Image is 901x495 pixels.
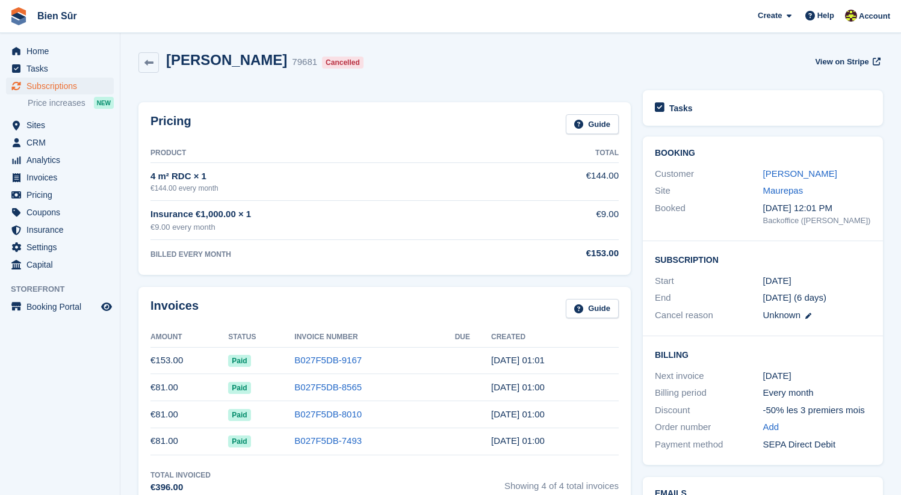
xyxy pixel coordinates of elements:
[859,10,890,22] span: Account
[763,438,872,452] div: SEPA Direct Debit
[6,298,114,315] a: menu
[504,162,619,200] td: €144.00
[669,103,693,114] h2: Tasks
[504,470,619,494] span: Showing 4 of 4 total invoices
[6,239,114,256] a: menu
[150,428,228,455] td: €81.00
[99,300,114,314] a: Preview store
[294,409,362,419] a: B027F5DB-8010
[655,149,871,158] h2: Booking
[655,369,763,383] div: Next invoice
[294,435,362,446] a: B027F5DB-7493
[150,299,199,319] h2: Invoices
[150,144,504,163] th: Product
[655,404,763,417] div: Discount
[491,435,545,446] time: 2025-04-17 23:00:21 UTC
[10,7,28,25] img: stora-icon-8386f47178a22dfd0bd8f6a31ec36ba5ce8667c1dd55bd0f319d3a0aa187defe.svg
[150,183,504,194] div: €144.00 every month
[26,134,99,151] span: CRM
[166,52,287,68] h2: [PERSON_NAME]
[566,299,619,319] a: Guide
[150,170,504,183] div: 4 m² RDC × 1
[655,167,763,181] div: Customer
[11,283,120,295] span: Storefront
[26,152,99,168] span: Analytics
[26,43,99,60] span: Home
[655,348,871,360] h2: Billing
[228,409,250,421] span: Paid
[228,435,250,447] span: Paid
[33,6,82,26] a: Bien Sûr
[491,355,545,365] time: 2025-07-17 23:01:03 UTC
[6,204,114,221] a: menu
[763,310,801,320] span: Unknown
[28,96,114,109] a: Price increases NEW
[655,184,763,198] div: Site
[491,328,619,347] th: Created
[763,420,779,434] a: Add
[655,386,763,400] div: Billing period
[26,169,99,186] span: Invoices
[94,97,114,109] div: NEW
[6,186,114,203] a: menu
[504,201,619,240] td: €9.00
[26,117,99,134] span: Sites
[26,186,99,203] span: Pricing
[294,328,454,347] th: Invoice Number
[28,97,85,109] span: Price increases
[491,382,545,392] time: 2025-06-17 23:00:41 UTC
[655,274,763,288] div: Start
[6,60,114,77] a: menu
[655,201,763,227] div: Booked
[26,60,99,77] span: Tasks
[763,185,803,195] a: Maurepas
[763,274,791,288] time: 2025-04-17 23:00:00 UTC
[6,221,114,238] a: menu
[655,291,763,305] div: End
[845,10,857,22] img: Marie Tran
[228,382,250,394] span: Paid
[655,438,763,452] div: Payment method
[6,169,114,186] a: menu
[504,247,619,260] div: €153.00
[26,221,99,238] span: Insurance
[815,56,868,68] span: View on Stripe
[655,253,871,265] h2: Subscription
[292,55,317,69] div: 79681
[6,256,114,273] a: menu
[655,309,763,322] div: Cancel reason
[655,420,763,434] div: Order number
[150,249,504,260] div: BILLED EVERY MONTH
[150,470,211,481] div: Total Invoiced
[294,355,362,365] a: B027F5DB-9167
[455,328,491,347] th: Due
[26,256,99,273] span: Capital
[26,298,99,315] span: Booking Portal
[150,374,228,401] td: €81.00
[26,78,99,94] span: Subscriptions
[817,10,834,22] span: Help
[150,114,191,134] h2: Pricing
[6,152,114,168] a: menu
[6,134,114,151] a: menu
[322,57,364,69] div: Cancelled
[150,328,228,347] th: Amount
[228,355,250,367] span: Paid
[150,347,228,374] td: €153.00
[26,239,99,256] span: Settings
[150,221,504,233] div: €9.00 every month
[763,292,827,303] span: [DATE] (6 days)
[294,382,362,392] a: B027F5DB-8565
[228,328,294,347] th: Status
[150,481,211,494] div: €396.00
[6,117,114,134] a: menu
[491,409,545,419] time: 2025-05-17 23:00:10 UTC
[504,144,619,163] th: Total
[763,369,872,383] div: [DATE]
[26,204,99,221] span: Coupons
[763,168,837,179] a: [PERSON_NAME]
[6,78,114,94] a: menu
[6,43,114,60] a: menu
[566,114,619,134] a: Guide
[763,201,872,215] div: [DATE] 12:01 PM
